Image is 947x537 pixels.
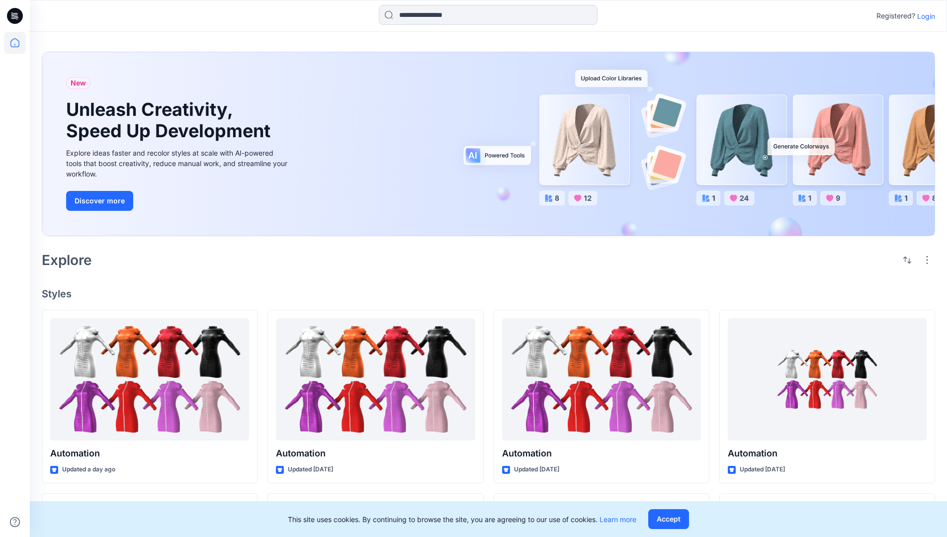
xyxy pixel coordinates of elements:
[66,191,133,211] button: Discover more
[62,464,115,475] p: Updated a day ago
[648,509,689,529] button: Accept
[276,447,475,460] p: Automation
[876,10,915,22] p: Registered?
[728,318,927,441] a: Automation
[71,77,86,89] span: New
[600,515,636,524] a: Learn more
[728,447,927,460] p: Automation
[66,191,290,211] a: Discover more
[276,318,475,441] a: Automation
[514,464,559,475] p: Updated [DATE]
[288,514,636,525] p: This site uses cookies. By continuing to browse the site, you are agreeing to our use of cookies.
[502,447,701,460] p: Automation
[502,318,701,441] a: Automation
[42,288,935,300] h4: Styles
[42,252,92,268] h2: Explore
[66,148,290,179] div: Explore ideas faster and recolor styles at scale with AI-powered tools that boost creativity, red...
[740,464,785,475] p: Updated [DATE]
[66,99,275,142] h1: Unleash Creativity, Speed Up Development
[50,318,249,441] a: Automation
[50,447,249,460] p: Automation
[288,464,333,475] p: Updated [DATE]
[917,11,935,21] p: Login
